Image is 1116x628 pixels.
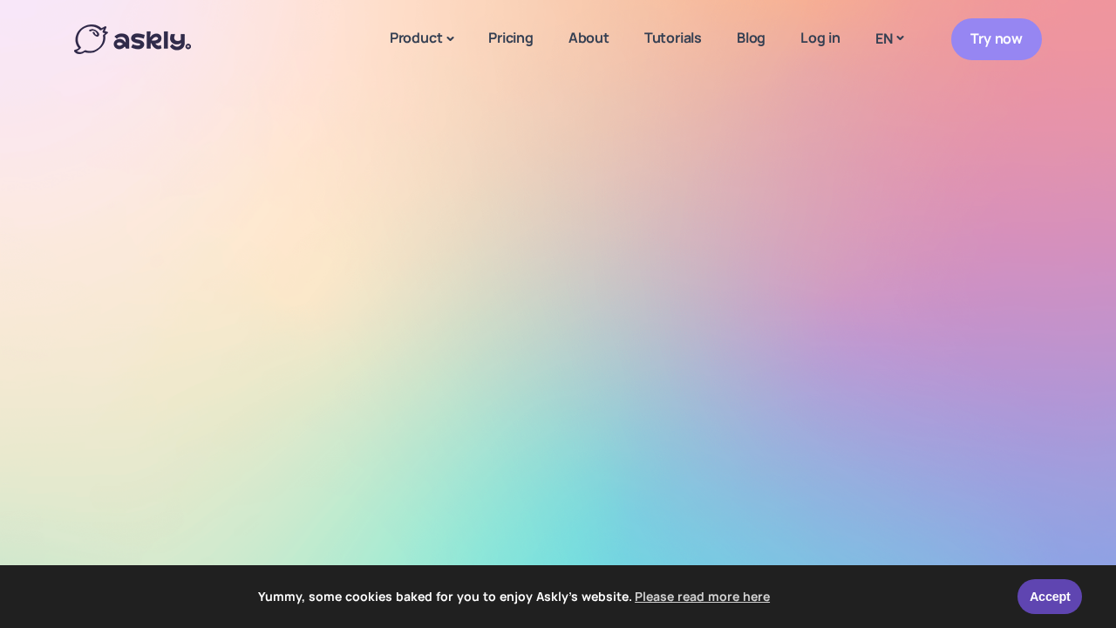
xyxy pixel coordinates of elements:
img: Askly [74,24,191,54]
a: EN [858,26,920,51]
a: About [551,5,627,71]
a: Blog [719,5,783,71]
a: Try now [951,18,1042,59]
span: Yummy, some cookies baked for you to enjoy Askly's website. [25,584,1006,610]
a: Product [372,5,471,73]
a: Log in [783,5,858,71]
a: Accept [1017,579,1082,614]
a: Tutorials [627,5,719,71]
a: Pricing [471,5,551,71]
a: learn more about cookies [632,584,772,610]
